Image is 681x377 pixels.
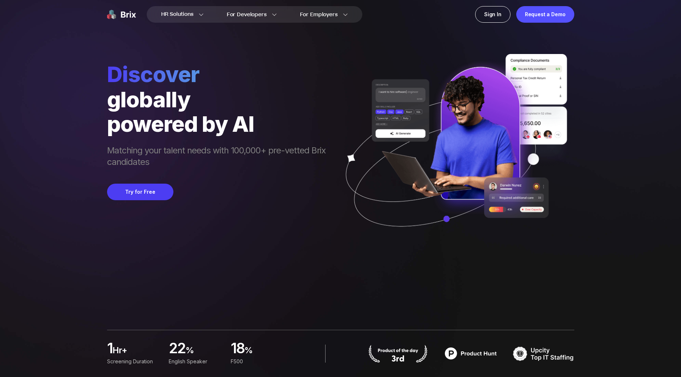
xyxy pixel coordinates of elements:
span: 1 [107,342,112,356]
div: English Speaker [169,358,222,365]
div: Screening duration [107,358,160,365]
img: ai generate [333,54,574,248]
span: 22 [169,342,186,356]
span: For Developers [227,11,267,18]
div: F500 [230,358,283,365]
img: product hunt badge [440,345,501,363]
a: Request a Demo [516,6,574,23]
img: TOP IT STAFFING [513,345,574,363]
span: HR Solutions [161,9,194,20]
span: 18 [230,342,244,356]
img: product hunt badge [367,345,429,363]
span: hr+ [112,345,160,359]
span: Matching your talent needs with 100,000+ pre-vetted Brix candidates [107,145,333,169]
div: globally [107,87,333,112]
div: powered by AI [107,112,333,136]
span: % [244,345,284,359]
span: For Employers [300,11,338,18]
span: Discover [107,61,333,87]
a: Sign In [475,6,510,23]
span: % [186,345,222,359]
button: Try for Free [107,184,173,200]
